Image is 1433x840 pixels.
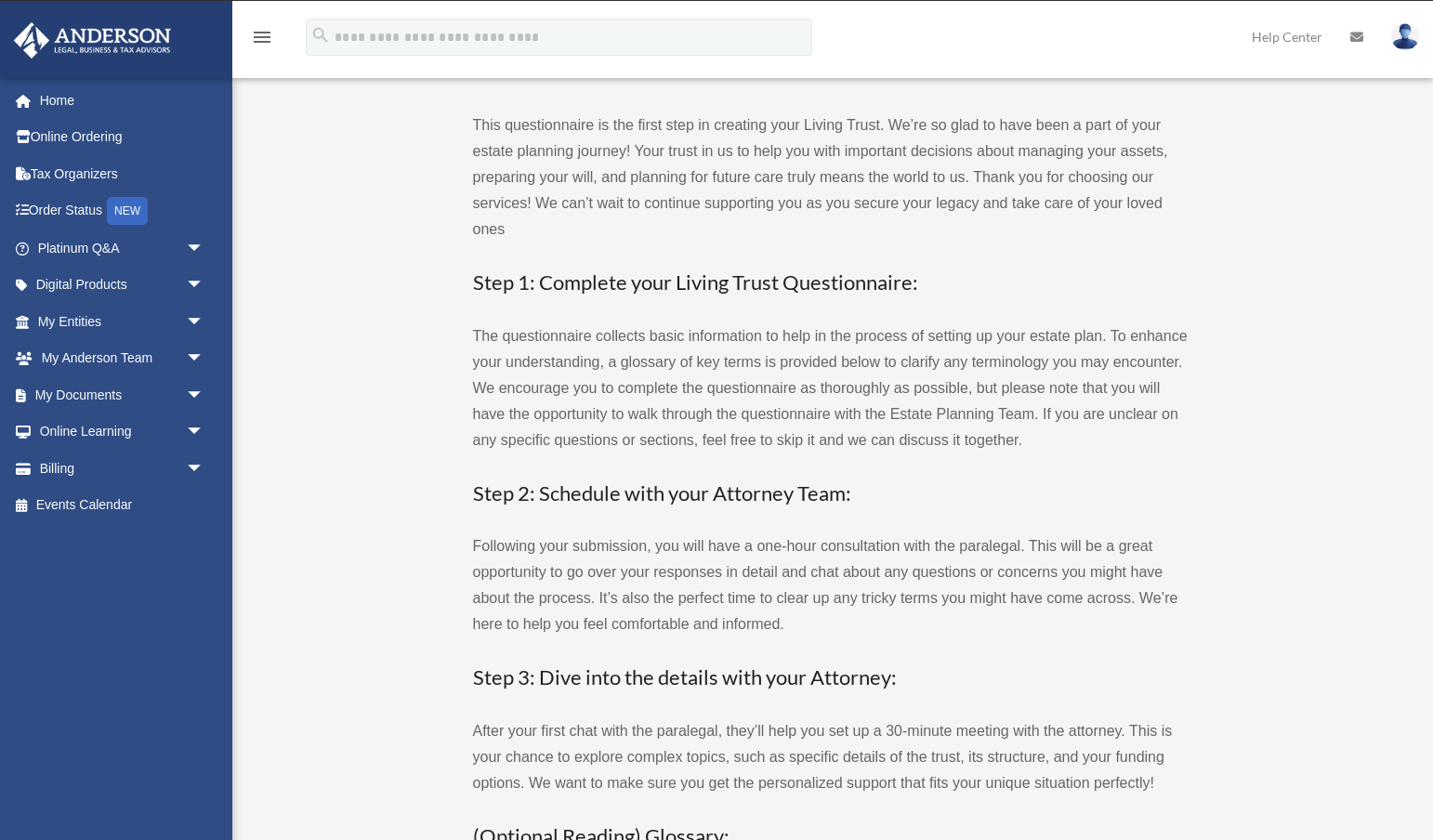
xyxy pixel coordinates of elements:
[186,413,223,452] span: arrow_drop_down
[13,267,232,304] a: Digital Productsarrow_drop_down
[13,119,232,156] a: Online Ordering
[473,269,1189,297] h3: Step 1: Complete your Living Trust Questionnaire:
[186,230,223,268] span: arrow_drop_down
[473,112,1189,243] p: This questionnaire is the first step in creating your Living Trust. We’re so glad to have been a ...
[13,487,232,524] a: Events Calendar
[13,413,232,451] a: Online Learningarrow_drop_down
[473,663,1189,692] h3: Step 3: Dive into the details with your Attorney:
[186,376,223,414] span: arrow_drop_down
[13,303,232,340] a: My Entitiesarrow_drop_down
[107,197,148,225] div: NEW
[1391,23,1419,50] img: User Pic
[13,82,232,119] a: Home
[251,26,273,48] i: menu
[13,230,232,267] a: Platinum Q&Aarrow_drop_down
[186,450,223,488] span: arrow_drop_down
[251,33,273,48] a: menu
[473,479,1189,508] h3: Step 2: Schedule with your Attorney Team:
[13,450,232,487] a: Billingarrow_drop_down
[13,340,232,377] a: My Anderson Teamarrow_drop_down
[473,718,1189,796] p: After your first chat with the paralegal, they’ll help you set up a 30-minute meeting with the at...
[13,192,232,230] a: Order StatusNEW
[13,376,232,413] a: My Documentsarrow_drop_down
[473,533,1189,637] p: Following your submission, you will have a one-hour consultation with the paralegal. This will be...
[186,267,223,305] span: arrow_drop_down
[13,155,232,192] a: Tax Organizers
[8,22,177,59] img: Anderson Advisors Platinum Portal
[473,323,1189,453] p: The questionnaire collects basic information to help in the process of setting up your estate pla...
[186,340,223,378] span: arrow_drop_down
[186,303,223,341] span: arrow_drop_down
[310,25,331,46] i: search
